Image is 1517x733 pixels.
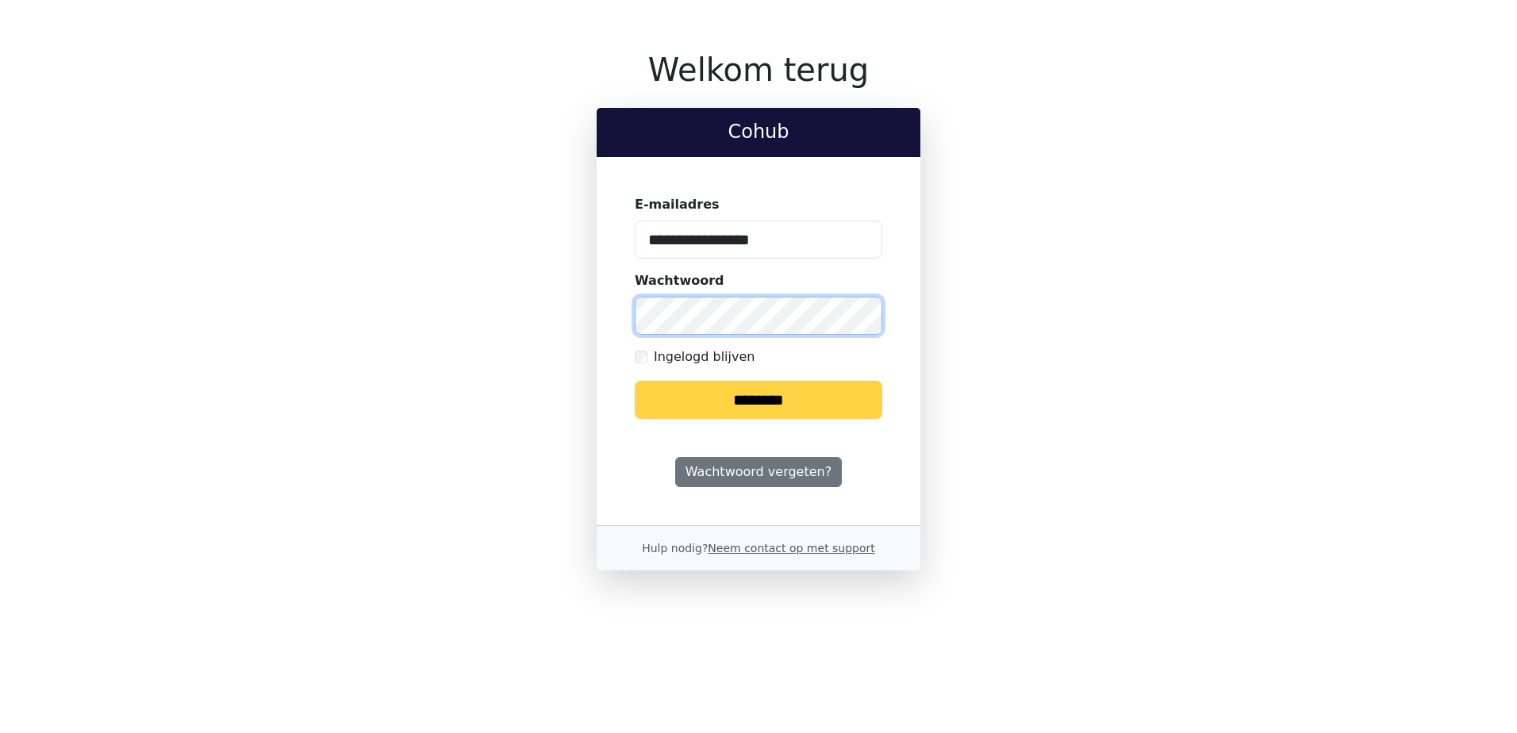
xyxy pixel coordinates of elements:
[635,195,720,214] label: E-mailadres
[635,271,724,290] label: Wachtwoord
[675,457,842,487] a: Wachtwoord vergeten?
[597,51,920,89] h1: Welkom terug
[654,347,755,366] label: Ingelogd blijven
[708,542,874,555] a: Neem contact op met support
[609,121,908,144] h2: Cohub
[642,542,875,555] small: Hulp nodig?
